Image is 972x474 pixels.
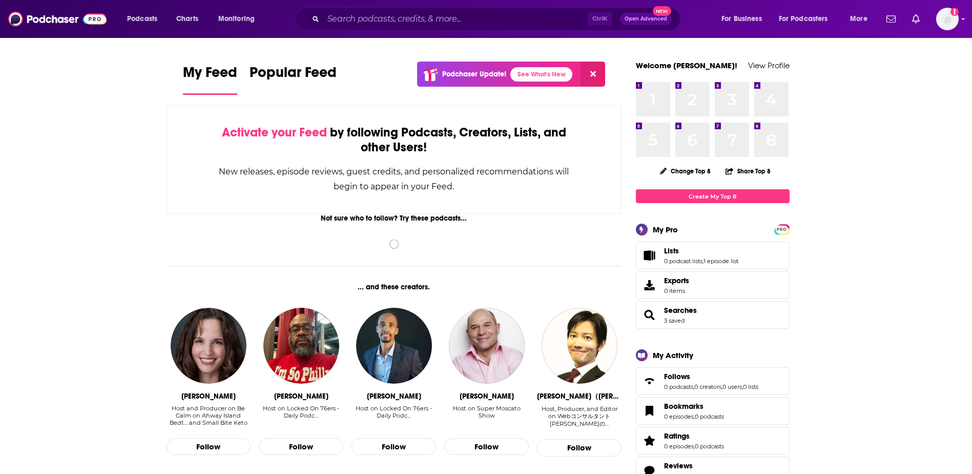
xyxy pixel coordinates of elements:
button: open menu [211,11,268,27]
a: My Feed [183,64,237,95]
span: Popular Feed [250,64,337,87]
span: My Feed [183,64,237,87]
a: 0 users [722,383,742,390]
span: New [653,6,671,16]
a: Show notifications dropdown [908,10,924,28]
div: Host on Super Moscato Show [444,405,529,419]
button: Show profile menu [936,8,959,30]
a: Popular Feed [250,64,337,95]
a: 0 episodes [664,443,694,450]
a: Lists [639,248,660,263]
span: Monitoring [218,12,255,26]
div: Devon Givens [367,392,421,401]
svg: Add a profile image [950,8,959,16]
span: Open Advanced [625,16,667,22]
div: Host on Locked On 76ers - Daily Podc… [259,405,343,419]
span: , [721,383,722,390]
div: ... and these creators. [167,283,622,291]
div: My Activity [653,350,693,360]
a: Lists [664,246,738,255]
button: Open AdvancedNew [620,13,672,25]
img: Keith Pompey [263,308,339,384]
img: Podchaser - Follow, Share and Rate Podcasts [8,9,107,29]
span: , [693,383,694,390]
button: open menu [120,11,171,27]
span: Activate your Feed [222,125,327,140]
a: Searches [639,308,660,322]
img: User Profile [936,8,959,30]
a: 0 podcast lists [664,258,702,265]
div: Vincent Moscato [460,392,514,401]
button: Share Top 8 [725,161,771,181]
a: Create My Top 8 [636,189,790,203]
a: PRO [776,225,788,233]
div: Yohei Nakayama（中山陽平）| Webコンサルタント [537,392,622,401]
span: Charts [176,12,198,26]
a: Bookmarks [664,402,724,411]
a: Bookmarks [639,404,660,418]
div: Host on Super Moscato Show [444,405,529,427]
a: Follows [639,374,660,388]
div: Host, Producer, and Editor on Webコンサルタント[PERSON_NAME]の… [537,405,622,428]
span: Lists [636,242,790,269]
a: View Profile [748,61,790,70]
a: Yohei Nakayama（中山陽平）| Webコンサルタント [542,308,617,384]
div: Host, Producer, and Editor on Webコンサルタント中山陽平の… [537,405,622,428]
div: New releases, episode reviews, guest credits, and personalized recommendations will begin to appe... [218,164,570,194]
a: Welcome [PERSON_NAME]! [636,61,737,70]
span: Follows [636,367,790,395]
span: Ratings [636,427,790,455]
a: 0 podcasts [695,443,724,450]
a: 1 episode list [704,258,738,265]
a: Ratings [664,431,724,441]
a: Exports [636,271,790,299]
a: Searches [664,306,697,315]
span: , [694,443,695,450]
div: Search podcasts, credits, & more... [305,7,690,31]
span: Podcasts [127,12,157,26]
span: Logged in as WE_Broadcast [936,8,959,30]
img: Vincent Moscato [449,308,525,384]
div: Not sure who to follow? Try these podcasts... [167,214,622,223]
span: Bookmarks [636,397,790,425]
span: Exports [664,276,689,285]
span: Ctrl K [588,12,612,26]
button: Follow [537,439,622,457]
span: For Podcasters [779,12,828,26]
button: Follow [444,438,529,456]
img: Susie Perkowitz [171,308,246,384]
input: Search podcasts, credits, & more... [323,11,588,27]
div: Host on Locked On 76ers - Daily Podc… [351,405,436,419]
a: 0 lists [743,383,758,390]
button: open menu [772,11,843,27]
a: Ratings [639,433,660,448]
span: , [702,258,704,265]
div: Host on Locked On 76ers - Daily Podc… [351,405,436,427]
div: Susie Perkowitz [181,392,236,401]
p: Podchaser Update! [442,70,506,78]
div: Host and Producer on Be Calm on Ahway Island Bedt… and Small Bite Keto [167,405,251,427]
span: Bookmarks [664,402,704,411]
a: Follows [664,372,758,381]
div: My Pro [653,225,678,234]
div: Keith Pompey [274,392,328,401]
button: open menu [714,11,775,27]
button: Follow [167,438,251,456]
span: Ratings [664,431,690,441]
a: See What's New [510,67,572,82]
a: 0 creators [694,383,721,390]
span: Reviews [664,461,693,470]
a: 0 podcasts [695,413,724,420]
a: 3 saved [664,317,685,324]
div: by following Podcasts, Creators, Lists, and other Users! [218,125,570,155]
a: Charts [170,11,204,27]
a: 0 episodes [664,413,694,420]
span: Follows [664,372,690,381]
a: Devon Givens [356,308,432,384]
a: Show notifications dropdown [882,10,900,28]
